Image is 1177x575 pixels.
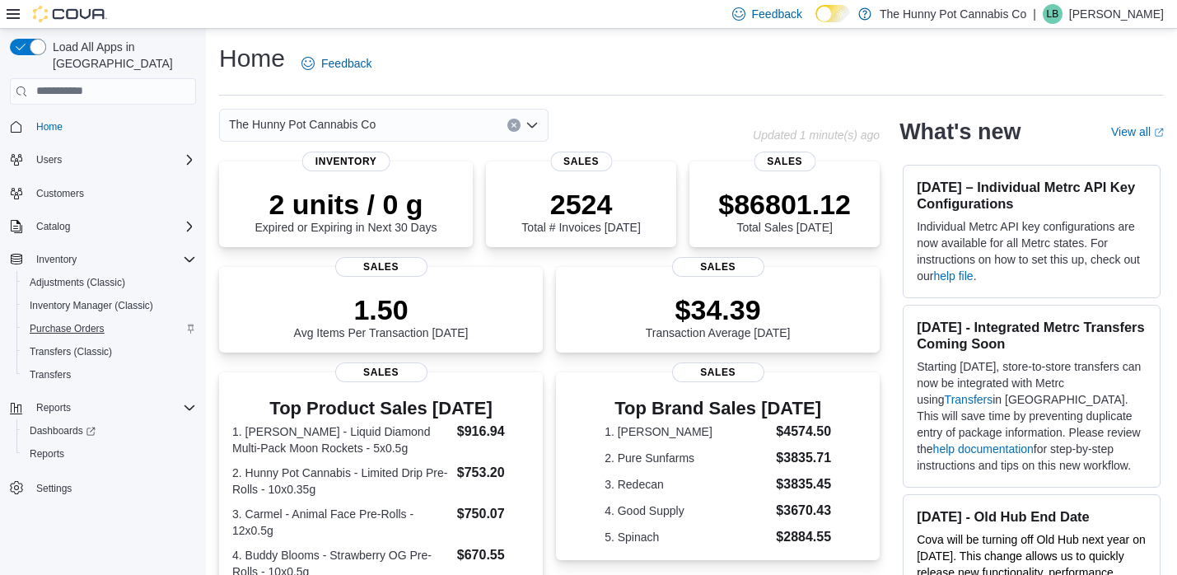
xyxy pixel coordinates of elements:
p: Updated 1 minute(s) ago [753,129,880,142]
span: Settings [30,477,196,498]
span: Transfers (Classic) [30,345,112,358]
p: $34.39 [646,293,791,326]
span: Dashboards [23,421,196,441]
span: Home [30,116,196,137]
span: Transfers [30,368,71,381]
a: Inventory Manager (Classic) [23,296,160,316]
a: Transfers [945,393,993,406]
h3: [DATE] - Old Hub End Date [917,508,1147,525]
button: Catalog [30,217,77,236]
button: Inventory [30,250,83,269]
div: Transaction Average [DATE] [646,293,791,339]
span: Inventory [36,253,77,266]
div: Expired or Expiring in Next 30 Days [255,188,437,234]
span: Purchase Orders [23,319,196,339]
img: Cova [33,6,107,22]
span: Inventory Manager (Classic) [30,299,153,312]
p: 2 units / 0 g [255,188,437,221]
button: Catalog [3,215,203,238]
dt: 1. [PERSON_NAME] - Liquid Diamond Multi-Pack Moon Rockets - 5x0.5g [232,423,451,456]
button: Transfers (Classic) [16,340,203,363]
p: The Hunny Pot Cannabis Co [880,4,1026,24]
button: Users [3,148,203,171]
dt: 1. [PERSON_NAME] [605,423,769,440]
div: Lori Brown [1043,4,1063,24]
span: Customers [30,183,196,203]
dt: 2. Hunny Pot Cannabis - Limited Drip Pre-Rolls - 10x0.35g [232,465,451,498]
a: Settings [30,479,78,498]
span: Transfers (Classic) [23,342,196,362]
span: Users [30,150,196,170]
a: Dashboards [16,419,203,442]
button: Clear input [507,119,521,132]
button: Customers [3,181,203,205]
h3: Top Product Sales [DATE] [232,399,530,418]
a: Adjustments (Classic) [23,273,132,292]
span: LB [1047,4,1059,24]
span: Inventory [30,250,196,269]
dd: $3835.45 [776,474,831,494]
a: Purchase Orders [23,319,111,339]
span: Home [36,120,63,133]
button: Home [3,115,203,138]
button: Reports [16,442,203,465]
dd: $753.20 [457,463,530,483]
dt: 2. Pure Sunfarms [605,450,769,466]
button: Inventory Manager (Classic) [16,294,203,317]
p: 1.50 [294,293,469,326]
span: Catalog [36,220,70,233]
span: Customers [36,187,84,200]
h2: What's new [899,119,1021,145]
button: Reports [3,396,203,419]
a: View allExternal link [1111,125,1164,138]
span: Catalog [30,217,196,236]
p: [PERSON_NAME] [1069,4,1164,24]
span: Sales [335,257,427,277]
a: Feedback [295,47,378,80]
p: $86801.12 [718,188,851,221]
span: The Hunny Pot Cannabis Co [229,115,376,134]
p: Starting [DATE], store-to-store transfers can now be integrated with Metrc using in [GEOGRAPHIC_D... [917,358,1147,474]
span: Feedback [752,6,802,22]
h3: [DATE] – Individual Metrc API Key Configurations [917,179,1147,212]
span: Reports [30,398,196,418]
dd: $4574.50 [776,422,831,442]
nav: Complex example [10,108,196,543]
button: Settings [3,475,203,499]
a: help file [933,269,973,283]
span: Sales [550,152,612,171]
a: help documentation [933,442,1034,456]
a: Dashboards [23,421,102,441]
a: Reports [23,444,71,464]
span: Adjustments (Classic) [23,273,196,292]
span: Sales [672,257,764,277]
span: Adjustments (Classic) [30,276,125,289]
dd: $2884.55 [776,527,831,547]
span: Transfers [23,365,196,385]
div: Avg Items Per Transaction [DATE] [294,293,469,339]
span: Inventory [302,152,390,171]
a: Home [30,117,69,137]
span: Inventory Manager (Classic) [23,296,196,316]
button: Users [30,150,68,170]
div: Total # Invoices [DATE] [521,188,640,234]
button: Reports [30,398,77,418]
dt: 3. Carmel - Animal Face Pre-Rolls - 12x0.5g [232,506,451,539]
span: Dark Mode [815,22,816,23]
dd: $750.07 [457,504,530,524]
dd: $916.94 [457,422,530,442]
h3: [DATE] - Integrated Metrc Transfers Coming Soon [917,319,1147,352]
span: Sales [754,152,815,171]
button: Adjustments (Classic) [16,271,203,294]
p: Individual Metrc API key configurations are now available for all Metrc states. For instructions ... [917,218,1147,284]
div: Total Sales [DATE] [718,188,851,234]
a: Transfers (Classic) [23,342,119,362]
svg: External link [1154,128,1164,138]
input: Dark Mode [815,5,850,22]
h3: Top Brand Sales [DATE] [605,399,831,418]
span: Sales [672,362,764,382]
dd: $3670.43 [776,501,831,521]
dd: $3835.71 [776,448,831,468]
span: Reports [36,401,71,414]
span: Users [36,153,62,166]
